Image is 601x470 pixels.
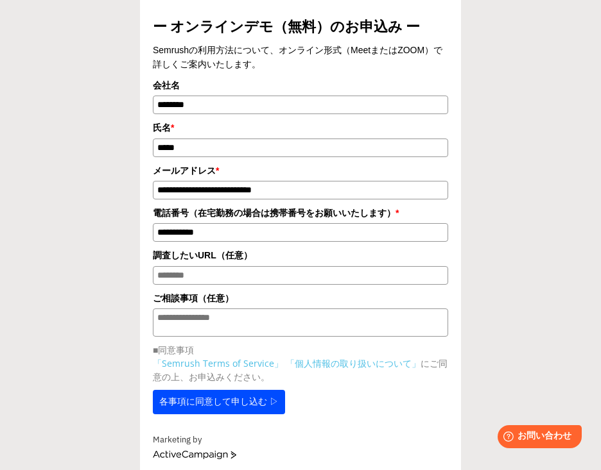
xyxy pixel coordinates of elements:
[153,343,448,357] p: ■同意事項
[153,357,283,369] a: 「Semrush Terms of Service」
[153,17,448,37] title: ー オンラインデモ（無料）のお申込み ー
[153,291,448,305] label: ご相談事項（任意）
[153,43,448,72] div: Semrushの利用方法について、オンライン形式（MeetまたはZOOM）で詳しくご案内いたします。
[153,206,448,220] label: 電話番号（在宅勤務の場合は携帯番号をお願いいたします）
[153,248,448,262] label: 調査したいURL（任意）
[153,164,448,178] label: メールアドレス
[286,357,421,369] a: 「個人情報の取り扱いについて」
[153,390,285,414] button: 各事項に同意して申し込む ▷
[153,357,448,383] p: にご同意の上、お申込みください。
[153,78,448,92] label: 会社名
[153,121,448,135] label: 氏名
[153,433,448,447] div: Marketing by
[487,420,587,456] iframe: Help widget launcher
